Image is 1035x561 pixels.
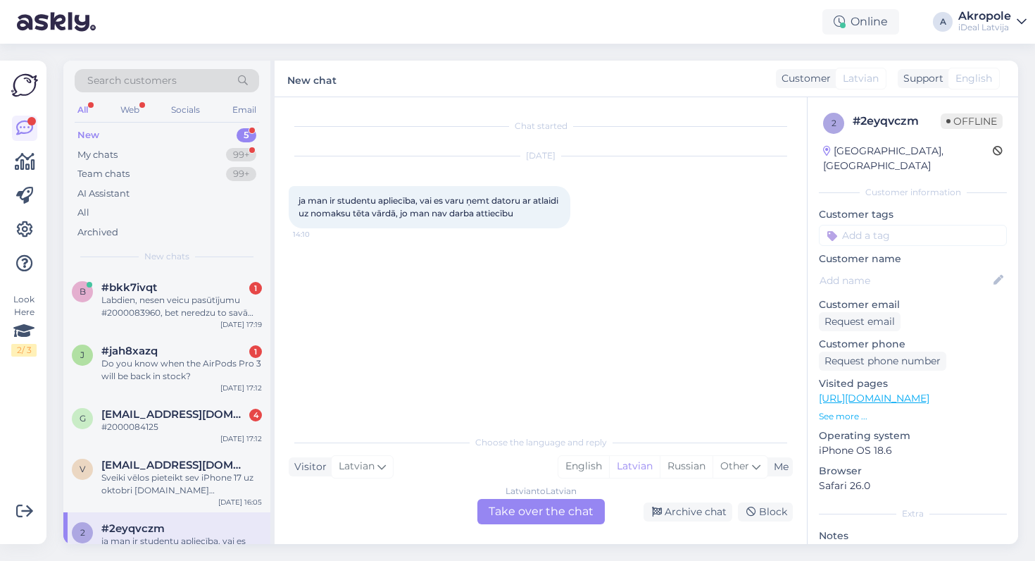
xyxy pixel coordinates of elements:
span: Search customers [87,73,177,88]
p: Safari 26.0 [819,479,1007,493]
div: [DATE] 17:12 [220,383,262,393]
span: #2eyqvczm [101,522,165,535]
div: Request email [819,312,901,331]
div: Visitor [289,460,327,474]
div: 4 [249,409,262,421]
div: AI Assistant [77,187,130,201]
div: Akropole [958,11,1011,22]
input: Add a tag [819,225,1007,246]
p: Operating system [819,429,1007,443]
div: 1 [249,345,262,358]
div: Block [738,503,793,522]
div: Extra [819,507,1007,520]
div: 5 [237,128,256,142]
div: Customer information [819,186,1007,199]
div: Labdien, nesen veicu pasūtījumu #2000083960, bet neredzu to savā kontā - vai notikusi kāda kļūda? [101,294,262,319]
div: Archive chat [644,503,732,522]
span: j [80,350,84,360]
div: #2000084125 [101,421,262,433]
p: Customer email [819,297,1007,312]
div: My chats [77,148,118,162]
div: [DATE] 17:19 [220,319,262,330]
span: ginxfnbr@gmail.com [101,408,248,421]
p: Visited pages [819,376,1007,391]
span: Other [720,460,749,472]
div: New [77,128,99,142]
div: 1 [249,282,262,295]
div: Request phone number [819,352,946,371]
p: iPhone OS 18.6 [819,443,1007,458]
div: Sveiki vēlos pieteikt sev iPhone 17 uz oktobri [DOMAIN_NAME] [DEMOGRAPHIC_DATA][DOMAIN_NAME] būs ... [101,471,262,497]
span: #bkk7ivqt [101,281,157,294]
input: Add name [820,273,991,288]
div: A [933,12,953,32]
div: 99+ [226,148,256,162]
div: Socials [168,101,203,119]
div: ja man ir studentu apliecība, vai es varu ņemt datoru ar atlaidi uz nomaksu tēta vārdā, jo man na... [101,535,262,560]
p: See more ... [819,410,1007,423]
label: New chat [287,69,337,88]
div: Email [230,101,259,119]
div: Team chats [77,167,130,181]
div: Latvian to Latvian [506,485,577,498]
p: Notes [819,529,1007,543]
span: Offline [941,113,1003,129]
p: Customer tags [819,207,1007,222]
span: 2 [832,118,836,128]
p: Customer phone [819,337,1007,352]
div: Take over the chat [477,499,605,524]
div: Me [768,460,789,474]
p: Browser [819,464,1007,479]
div: All [77,206,89,220]
span: vecuks26@inbox.lv [101,459,248,471]
span: g [80,413,86,424]
div: Support [898,71,943,86]
a: [URL][DOMAIN_NAME] [819,392,929,405]
div: Look Here [11,293,37,357]
div: # 2eyqvczm [853,113,941,130]
div: Archived [77,226,118,240]
div: Chat started [289,120,793,132]
div: [GEOGRAPHIC_DATA], [GEOGRAPHIC_DATA] [823,144,993,173]
div: [DATE] 17:12 [220,433,262,444]
p: Customer name [819,252,1007,266]
div: Online [822,9,899,35]
span: ja man ir studentu apliecība, vai es varu ņemt datoru ar atlaidi uz nomaksu tēta vārdā, jo man na... [299,195,560,218]
div: English [558,456,609,477]
span: 14:10 [293,229,346,240]
div: Russian [660,456,713,477]
span: #jah8xazq [101,345,158,357]
div: All [75,101,91,119]
div: Latvian [609,456,660,477]
div: 2 / 3 [11,344,37,357]
span: Latvian [339,459,375,474]
div: iDeal Latvija [958,22,1011,33]
div: [DATE] [289,149,793,162]
a: AkropoleiDeal Latvija [958,11,1027,33]
span: Latvian [843,71,879,86]
div: Customer [776,71,831,86]
span: English [955,71,992,86]
span: v [80,464,85,474]
div: Web [118,101,142,119]
span: New chats [144,250,189,263]
div: Choose the language and reply [289,436,793,449]
div: 99+ [226,167,256,181]
span: b [80,286,86,297]
img: Askly Logo [11,72,38,99]
div: Do you know when the AirPods Pro 3 will be back in stock? [101,357,262,383]
div: [DATE] 16:05 [218,497,262,507]
span: 2 [80,527,85,538]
